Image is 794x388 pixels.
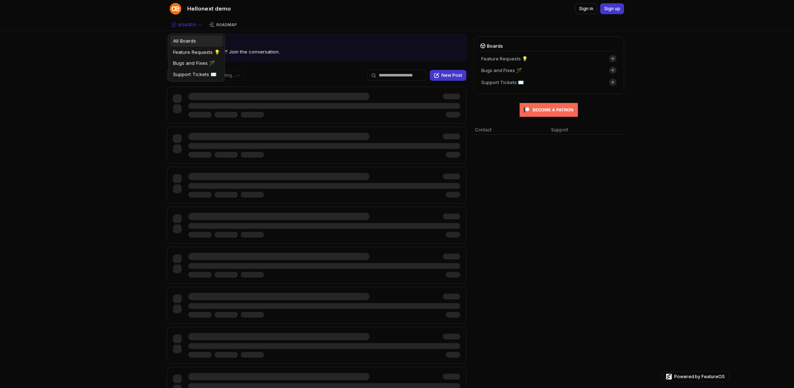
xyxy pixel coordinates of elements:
[443,254,460,260] div: Loading...
[443,174,460,179] div: Loading...
[173,174,182,183] div: Loading...
[178,22,196,27] span: Boards
[215,312,238,318] div: Loading...
[187,5,231,13] span: Hellonext demo
[216,22,237,27] span: Roadmap
[188,263,460,269] div: Loading...
[661,371,730,382] a: Powered by FeatureOS - Opens in new tab
[173,334,182,343] div: Loading...
[188,192,212,198] div: Loading...
[173,185,182,193] div: Loading...
[479,53,620,65] div: Feature Requests 💡 board with 1 feature requests
[173,48,460,55] div: Have something to say? Join the conversation.
[443,294,460,300] div: Loading...
[520,103,578,117] img: Patreon
[481,55,608,62] a: Feature Requests 💡
[241,112,264,118] div: Loading...
[188,112,212,118] div: Loading...
[188,293,370,300] div: Loading...
[173,254,182,263] div: Loading...
[188,143,460,149] div: Loading...
[173,60,220,67] a: Bugs and Fixes 🪄
[575,3,597,14] button: Sign in
[446,152,460,158] div: Loading...
[188,373,370,380] div: Loading...
[487,43,503,50] div: Boards
[188,253,370,260] div: Loading...
[173,94,182,103] div: Loading...
[215,352,238,358] div: Loading...
[446,232,460,238] div: Loading...
[173,294,182,303] div: Loading...
[446,192,460,198] div: Loading...
[241,232,264,238] div: Loading...
[188,272,212,278] div: Loading...
[188,152,212,158] div: Loading...
[446,312,460,318] div: Loading...
[474,126,549,135] a: Contact
[173,40,460,48] h2: All Posts
[173,214,182,223] div: Loading...
[188,223,460,229] div: Loading...
[173,225,182,233] div: Loading...
[579,6,593,12] span: Sign in
[188,103,460,109] div: Loading...
[173,49,220,56] a: Feature Requests 💡
[173,265,182,273] div: Loading...
[446,352,460,358] div: Loading...
[173,345,182,353] div: Loading...
[241,272,264,278] div: Loading...
[443,94,460,99] div: Loading...
[481,67,608,74] a: Bugs and Fixes 🪄
[443,134,460,139] div: Loading...
[443,334,460,340] div: Loading...
[479,51,620,88] div: Boards boards
[604,6,620,12] span: Sign up
[168,20,206,30] button: Boards
[188,352,212,358] div: Loading...
[609,55,617,62] span: New post in Feature Requests 💡
[474,36,624,121] div: Feature request boards
[188,232,212,238] div: Loading...
[188,333,370,340] div: Loading...
[173,104,182,113] div: Loading...
[674,374,725,380] span: Powered by FeatureOS
[215,112,238,118] div: Loading...
[443,374,460,380] div: Loading...
[188,213,370,220] div: Loading...
[173,375,182,383] div: Loading...
[479,76,620,88] div: Support Tickets ✉️ board with 1 feature requests
[215,192,238,198] div: Loading...
[173,37,196,44] span: All Boards
[188,183,460,189] div: Loading...
[188,303,460,309] div: Loading...
[206,20,240,29] a: Roadmap
[241,152,264,158] div: Loading...
[173,134,182,143] div: Loading...
[666,374,672,380] img: FeatureOS logo
[188,93,370,100] div: Loading...
[442,72,463,78] span: New Post
[215,232,238,238] div: Loading...
[173,71,216,78] span: Support Tickets ✉️
[168,33,225,82] div: Boards
[173,37,220,44] a: All Boards
[446,272,460,278] div: Loading...
[446,112,460,118] div: Loading...
[241,312,264,318] div: Loading...
[173,60,215,67] span: Bugs and Fixes 🪄
[609,79,617,86] span: New post in Support Tickets ✉️
[479,64,620,76] div: Bugs and Fixes 🪄 board with 3 feature requests
[215,152,238,158] div: Loading...
[215,272,238,278] div: Loading...
[600,3,624,14] button: Sign up
[188,173,370,180] div: Loading...
[241,352,264,358] div: Loading...
[173,71,220,78] a: Support Tickets ✉️
[167,70,208,81] button: Popular
[173,305,182,313] div: Loading...
[481,79,608,86] a: Support Tickets ✉️
[550,126,624,135] a: Support
[188,343,460,349] div: Loading...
